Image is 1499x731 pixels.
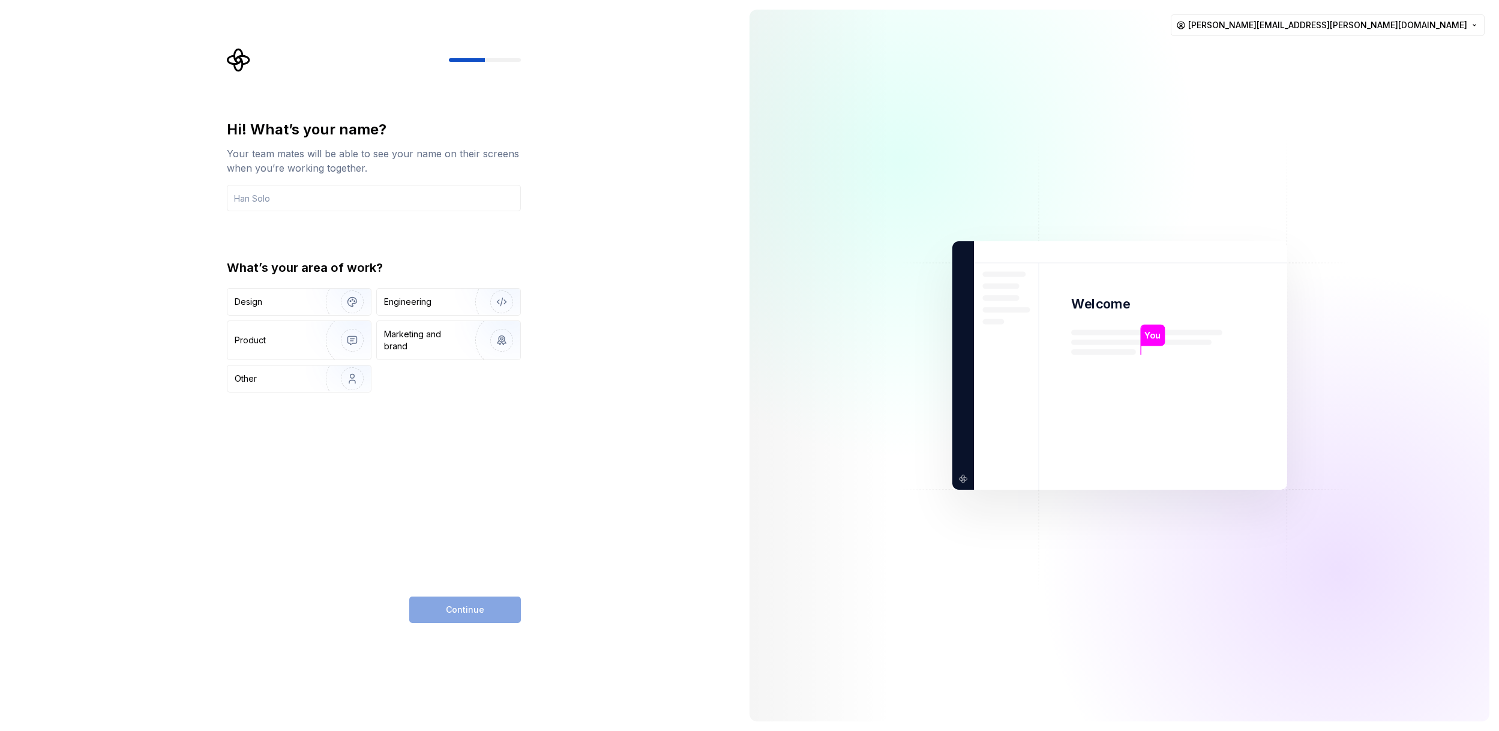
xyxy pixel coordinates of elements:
[235,334,266,346] div: Product
[1171,14,1485,36] button: [PERSON_NAME][EMAIL_ADDRESS][PERSON_NAME][DOMAIN_NAME]
[235,296,262,308] div: Design
[227,120,521,139] div: Hi! What’s your name?
[227,185,521,211] input: Han Solo
[1144,329,1161,342] p: You
[1071,295,1130,313] p: Welcome
[227,146,521,175] div: Your team mates will be able to see your name on their screens when you’re working together.
[227,259,521,276] div: What’s your area of work?
[384,328,465,352] div: Marketing and brand
[384,296,431,308] div: Engineering
[227,48,251,72] svg: Supernova Logo
[235,373,257,385] div: Other
[1188,19,1467,31] span: [PERSON_NAME][EMAIL_ADDRESS][PERSON_NAME][DOMAIN_NAME]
